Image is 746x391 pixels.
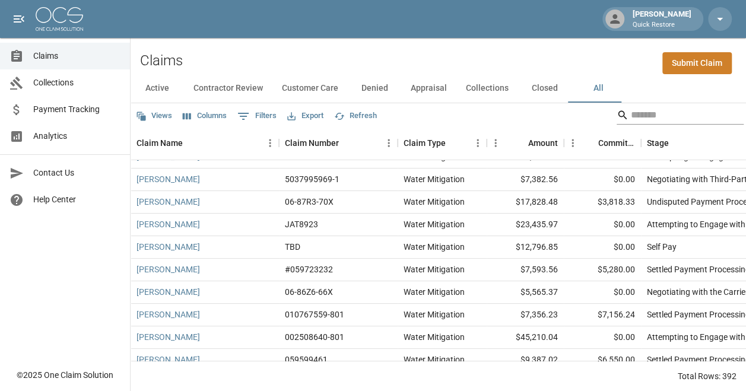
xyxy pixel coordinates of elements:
[487,304,564,326] div: $7,356.23
[564,281,641,304] div: $0.00
[404,309,465,320] div: Water Mitigation
[487,169,564,191] div: $7,382.56
[598,126,635,160] div: Committed Amount
[131,126,279,160] div: Claim Name
[512,135,528,151] button: Sort
[564,259,641,281] div: $5,280.00
[564,236,641,259] div: $0.00
[348,74,401,103] button: Denied
[487,349,564,371] div: $9,387.02
[136,196,200,208] a: [PERSON_NAME]
[628,8,696,30] div: [PERSON_NAME]
[136,218,200,230] a: [PERSON_NAME]
[284,107,326,125] button: Export
[617,106,744,127] div: Search
[669,135,685,151] button: Sort
[285,173,339,185] div: 5037995969-1
[404,241,465,253] div: Water Mitigation
[136,126,183,160] div: Claim Name
[285,196,334,208] div: 06-87R3-70X
[404,126,446,160] div: Claim Type
[398,126,487,160] div: Claim Type
[404,173,465,185] div: Water Mitigation
[572,74,625,103] button: All
[528,126,558,160] div: Amount
[7,7,31,31] button: open drawer
[647,241,677,253] div: Self Pay
[131,74,184,103] button: Active
[136,331,200,343] a: [PERSON_NAME]
[285,126,339,160] div: Claim Number
[36,7,83,31] img: ocs-logo-white-transparent.png
[261,134,279,152] button: Menu
[285,263,333,275] div: #059723232
[404,354,465,365] div: Water Mitigation
[678,370,737,382] div: Total Rows: 392
[133,107,175,125] button: Views
[33,193,120,206] span: Help Center
[564,326,641,349] div: $0.00
[487,126,564,160] div: Amount
[339,135,355,151] button: Sort
[564,349,641,371] div: $6,550.00
[518,74,572,103] button: Closed
[33,77,120,89] span: Collections
[285,354,328,365] div: 059599461
[272,74,348,103] button: Customer Care
[17,369,113,381] div: © 2025 One Claim Solution
[487,134,504,152] button: Menu
[234,107,280,126] button: Show filters
[33,103,120,116] span: Payment Tracking
[487,236,564,259] div: $12,796.85
[401,74,456,103] button: Appraisal
[404,263,465,275] div: Water Mitigation
[285,331,344,343] div: 002508640-801
[487,281,564,304] div: $5,565.37
[564,169,641,191] div: $0.00
[404,196,465,208] div: Water Mitigation
[582,135,598,151] button: Sort
[140,52,183,69] h2: Claims
[285,286,333,298] div: 06-86Z6-66X
[487,214,564,236] div: $23,435.97
[184,74,272,103] button: Contractor Review
[446,135,462,151] button: Sort
[469,134,487,152] button: Menu
[564,191,641,214] div: $3,818.33
[647,126,669,160] div: Stage
[136,263,200,275] a: [PERSON_NAME]
[331,107,380,125] button: Refresh
[380,134,398,152] button: Menu
[487,259,564,281] div: $7,593.56
[33,130,120,142] span: Analytics
[183,135,199,151] button: Sort
[136,309,200,320] a: [PERSON_NAME]
[136,241,200,253] a: [PERSON_NAME]
[131,74,746,103] div: dynamic tabs
[487,191,564,214] div: $17,828.48
[404,331,465,343] div: Water Mitigation
[136,173,200,185] a: [PERSON_NAME]
[564,304,641,326] div: $7,156.24
[564,126,641,160] div: Committed Amount
[487,326,564,349] div: $45,210.04
[33,50,120,62] span: Claims
[180,107,230,125] button: Select columns
[564,214,641,236] div: $0.00
[136,286,200,298] a: [PERSON_NAME]
[279,126,398,160] div: Claim Number
[285,218,318,230] div: JAT8923
[404,218,465,230] div: Water Mitigation
[33,167,120,179] span: Contact Us
[404,286,465,298] div: Water Mitigation
[564,134,582,152] button: Menu
[662,52,732,74] a: Submit Claim
[633,20,691,30] p: Quick Restore
[136,354,200,365] a: [PERSON_NAME]
[285,309,344,320] div: 010767559-801
[456,74,518,103] button: Collections
[285,241,300,253] div: TBD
